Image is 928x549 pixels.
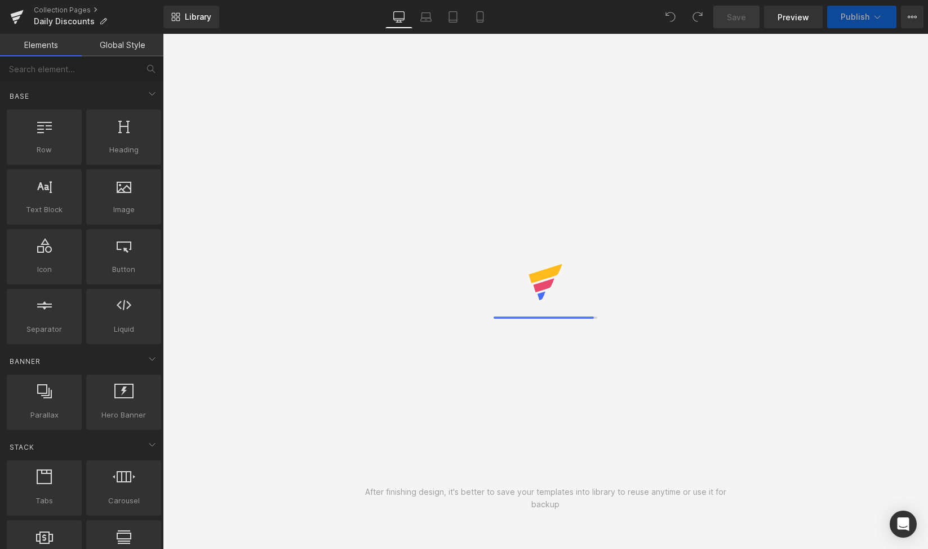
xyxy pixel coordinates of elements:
a: New Library [163,6,219,28]
span: Base [8,91,30,102]
span: Heading [90,144,158,156]
a: Tablet [439,6,467,28]
a: Global Style [82,34,163,56]
span: Liquid [90,323,158,335]
span: Daily Discounts [34,17,95,26]
span: Parallax [10,409,78,421]
a: Desktop [385,6,412,28]
div: After finishing design, it's better to save your templates into library to reuse anytime or use i... [354,486,737,511]
span: Image [90,204,158,216]
span: Icon [10,263,78,275]
button: Redo [686,6,709,28]
span: Button [90,263,158,275]
a: Laptop [412,6,439,28]
span: Stack [8,442,35,453]
span: Separator [10,323,78,335]
span: Carousel [90,495,158,507]
button: Undo [659,6,682,28]
span: Row [10,144,78,156]
span: Hero Banner [90,409,158,421]
button: More [901,6,923,28]
span: Banner [8,356,42,367]
div: Open Intercom Messenger [890,511,917,538]
span: Publish [841,12,869,21]
a: Preview [764,6,823,28]
a: Mobile [467,6,494,28]
span: Preview [778,11,809,23]
button: Publish [827,6,896,28]
span: Save [727,11,746,23]
span: Tabs [10,495,78,507]
a: Collection Pages [34,6,163,15]
span: Library [185,12,211,22]
span: Text Block [10,204,78,216]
